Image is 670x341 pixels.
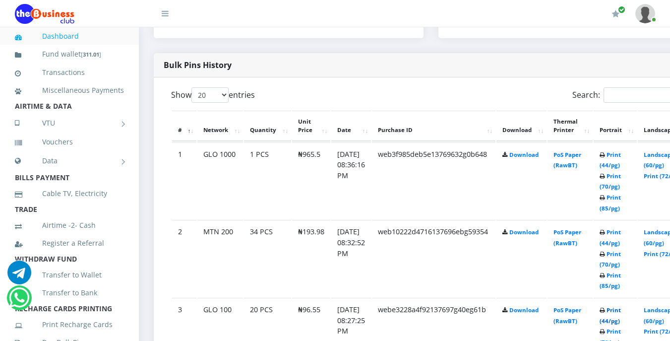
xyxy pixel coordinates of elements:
[83,51,99,58] b: 311.01
[172,220,196,297] td: 2
[197,111,243,141] th: Network: activate to sort column ascending
[15,264,124,286] a: Transfer to Wallet
[171,87,255,103] label: Show entries
[509,151,539,158] a: Download
[600,306,621,325] a: Print (44/pg)
[164,60,232,70] strong: Bulk Pins History
[81,51,101,58] small: [ ]
[331,142,371,219] td: [DATE] 08:36:16 PM
[15,182,124,205] a: Cable TV, Electricity
[172,142,196,219] td: 1
[172,111,196,141] th: #: activate to sort column descending
[15,79,124,102] a: Miscellaneous Payments
[244,142,291,219] td: 1 PCS
[331,111,371,141] th: Date: activate to sort column ascending
[15,232,124,255] a: Register a Referral
[553,306,581,325] a: PoS Paper (RawBT)
[372,220,495,297] td: web10222d4716137696ebg59354
[635,4,655,23] img: User
[292,111,330,141] th: Unit Price: activate to sort column ascending
[9,293,29,310] a: Chat for support
[244,220,291,297] td: 34 PCS
[15,148,124,173] a: Data
[600,228,621,247] a: Print (44/pg)
[292,220,330,297] td: ₦193.98
[191,87,229,103] select: Showentries
[292,142,330,219] td: ₦965.5
[618,6,625,13] span: Renew/Upgrade Subscription
[600,151,621,169] a: Print (44/pg)
[600,250,621,269] a: Print (70/pg)
[15,214,124,237] a: Airtime -2- Cash
[15,43,124,66] a: Fund wallet[311.01]
[15,25,124,48] a: Dashboard
[15,111,124,136] a: VTU
[15,131,124,153] a: Vouchers
[600,272,621,290] a: Print (85/pg)
[548,111,593,141] th: Thermal Printer: activate to sort column ascending
[496,111,547,141] th: Download: activate to sort column ascending
[15,61,124,84] a: Transactions
[7,268,31,284] a: Chat for support
[612,10,619,18] i: Renew/Upgrade Subscription
[509,306,539,314] a: Download
[15,281,124,304] a: Transfer to Bank
[594,111,637,141] th: Portrait: activate to sort column ascending
[372,142,495,219] td: web3f985deb5e13769632g0b648
[197,142,243,219] td: GLO 1000
[600,172,621,191] a: Print (70/pg)
[553,228,581,247] a: PoS Paper (RawBT)
[15,313,124,336] a: Print Recharge Cards
[197,220,243,297] td: MTN 200
[600,194,621,212] a: Print (85/pg)
[553,151,581,169] a: PoS Paper (RawBT)
[372,111,495,141] th: Purchase ID: activate to sort column ascending
[509,228,539,236] a: Download
[15,4,74,24] img: Logo
[331,220,371,297] td: [DATE] 08:32:52 PM
[244,111,291,141] th: Quantity: activate to sort column ascending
